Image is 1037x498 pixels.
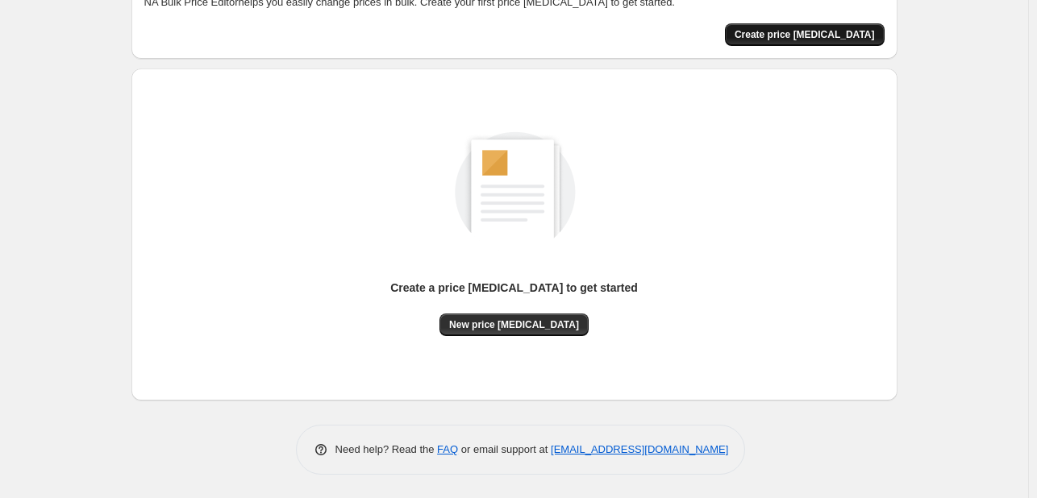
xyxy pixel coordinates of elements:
[449,318,579,331] span: New price [MEDICAL_DATA]
[439,313,589,336] button: New price [MEDICAL_DATA]
[390,280,638,296] p: Create a price [MEDICAL_DATA] to get started
[437,443,458,455] a: FAQ
[725,23,885,46] button: Create price change job
[551,443,728,455] a: [EMAIL_ADDRESS][DOMAIN_NAME]
[735,28,875,41] span: Create price [MEDICAL_DATA]
[458,443,551,455] span: or email support at
[335,443,438,455] span: Need help? Read the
